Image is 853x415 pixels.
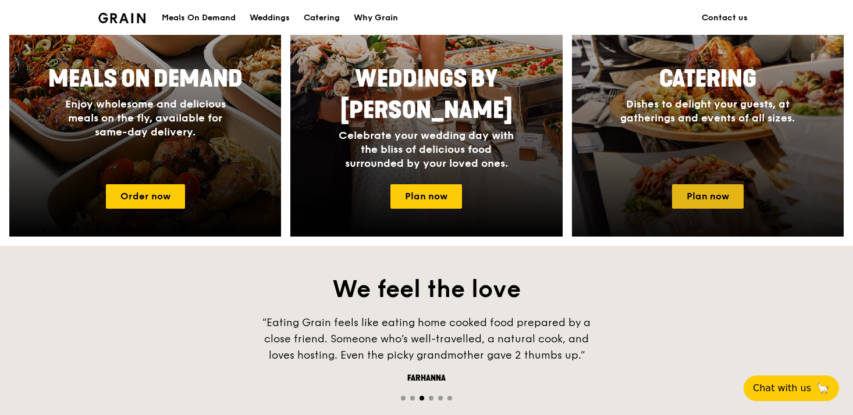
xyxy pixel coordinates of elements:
[401,396,406,400] span: Go to slide 1
[243,1,297,35] a: Weddings
[695,1,755,35] a: Contact us
[429,396,433,400] span: Go to slide 4
[252,314,601,363] div: “Eating Grain feels like eating home cooked food prepared by a close friend. Someone who’s well-t...
[339,129,514,170] span: Celebrate your wedding day with the bliss of delicious food surrounded by your loved ones.
[65,98,226,138] span: Enjoy wholesome and delicious meals on the fly, available for same-day delivery.
[447,396,452,400] span: Go to slide 6
[744,375,839,401] button: Chat with us🦙
[250,1,290,35] div: Weddings
[620,98,795,124] span: Dishes to delight your guests, at gatherings and events of all sizes.
[106,184,185,209] a: Order now
[48,65,243,93] span: Meals On Demand
[304,1,340,35] div: Catering
[420,396,424,400] span: Go to slide 3
[410,396,415,400] span: Go to slide 2
[354,1,398,35] div: Why Grain
[98,13,145,23] img: Grain
[162,1,236,35] div: Meals On Demand
[753,381,811,395] span: Chat with us
[340,65,513,124] span: Weddings by [PERSON_NAME]
[659,65,756,93] span: Catering
[672,184,744,209] a: Plan now
[390,184,462,209] a: Plan now
[816,381,830,395] span: 🦙
[347,1,405,35] a: Why Grain
[297,1,347,35] a: Catering
[252,373,601,384] div: Farhanna
[438,396,443,400] span: Go to slide 5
